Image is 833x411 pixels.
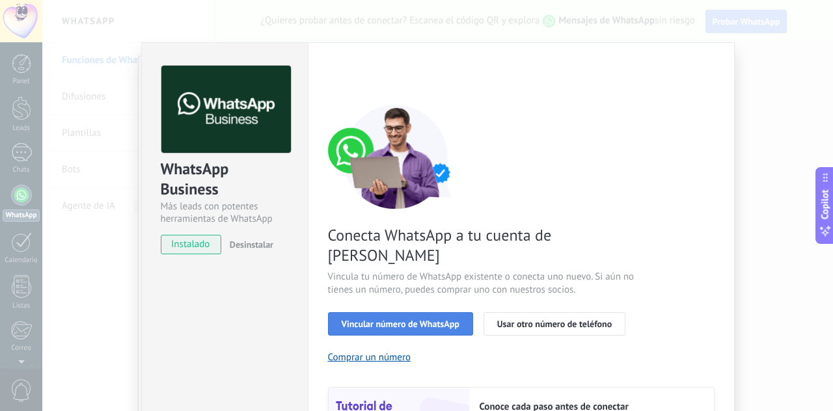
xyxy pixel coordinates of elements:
div: WhatsApp Business [161,159,289,200]
div: Más leads con potentes herramientas de WhatsApp [161,200,289,225]
button: Usar otro número de teléfono [484,312,625,336]
img: connect number [328,105,465,209]
span: Usar otro número de teléfono [497,319,612,328]
button: Desinstalar [225,235,273,254]
span: Vincula tu número de WhatsApp existente o conecta uno nuevo. Si aún no tienes un número, puedes c... [328,271,638,297]
button: Comprar un número [328,351,411,364]
span: Desinstalar [230,239,273,250]
img: logo_main.png [161,66,291,153]
span: Copilot [819,190,832,220]
span: Conecta WhatsApp a tu cuenta de [PERSON_NAME] [328,225,638,265]
button: Vincular número de WhatsApp [328,312,473,336]
span: instalado [161,235,221,254]
span: Vincular número de WhatsApp [342,319,459,328]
